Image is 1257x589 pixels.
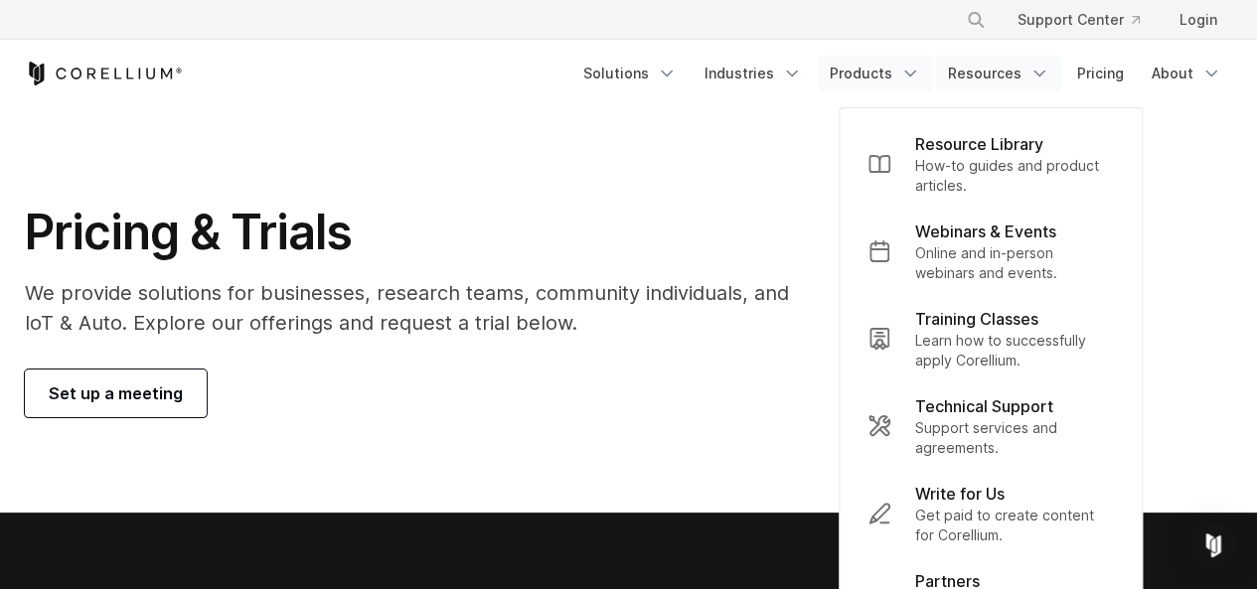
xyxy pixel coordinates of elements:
p: Learn how to successfully apply Corellium. [915,331,1114,370]
a: Training Classes Learn how to successfully apply Corellium. [852,295,1130,382]
a: Write for Us Get paid to create content for Corellium. [852,470,1130,557]
p: Write for Us [915,482,1005,506]
a: Solutions [571,56,689,91]
div: Open Intercom Messenger [1189,521,1237,569]
div: Navigation Menu [942,2,1233,38]
p: We provide solutions for businesses, research teams, community individuals, and IoT & Auto. Explo... [25,278,817,338]
a: Pricing [1065,56,1136,91]
a: Industries [693,56,814,91]
h1: Pricing & Trials [25,203,817,262]
a: Resource Library How-to guides and product articles. [852,120,1130,208]
p: Online and in-person webinars and events. [915,243,1114,283]
button: Search [958,2,994,38]
a: Technical Support Support services and agreements. [852,382,1130,470]
p: Get paid to create content for Corellium. [915,506,1114,545]
a: Products [818,56,932,91]
p: Webinars & Events [915,220,1056,243]
p: How-to guides and product articles. [915,156,1114,196]
div: Navigation Menu [571,56,1233,91]
a: Support Center [1002,2,1156,38]
a: About [1140,56,1233,91]
p: Resource Library [915,132,1043,156]
a: Resources [936,56,1061,91]
p: Support services and agreements. [915,418,1114,458]
span: Set up a meeting [49,381,183,405]
p: Training Classes [915,307,1038,331]
p: Technical Support [915,394,1053,418]
a: Webinars & Events Online and in-person webinars and events. [852,208,1130,295]
a: Set up a meeting [25,369,207,417]
a: Login [1164,2,1233,38]
a: Corellium Home [25,62,183,85]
